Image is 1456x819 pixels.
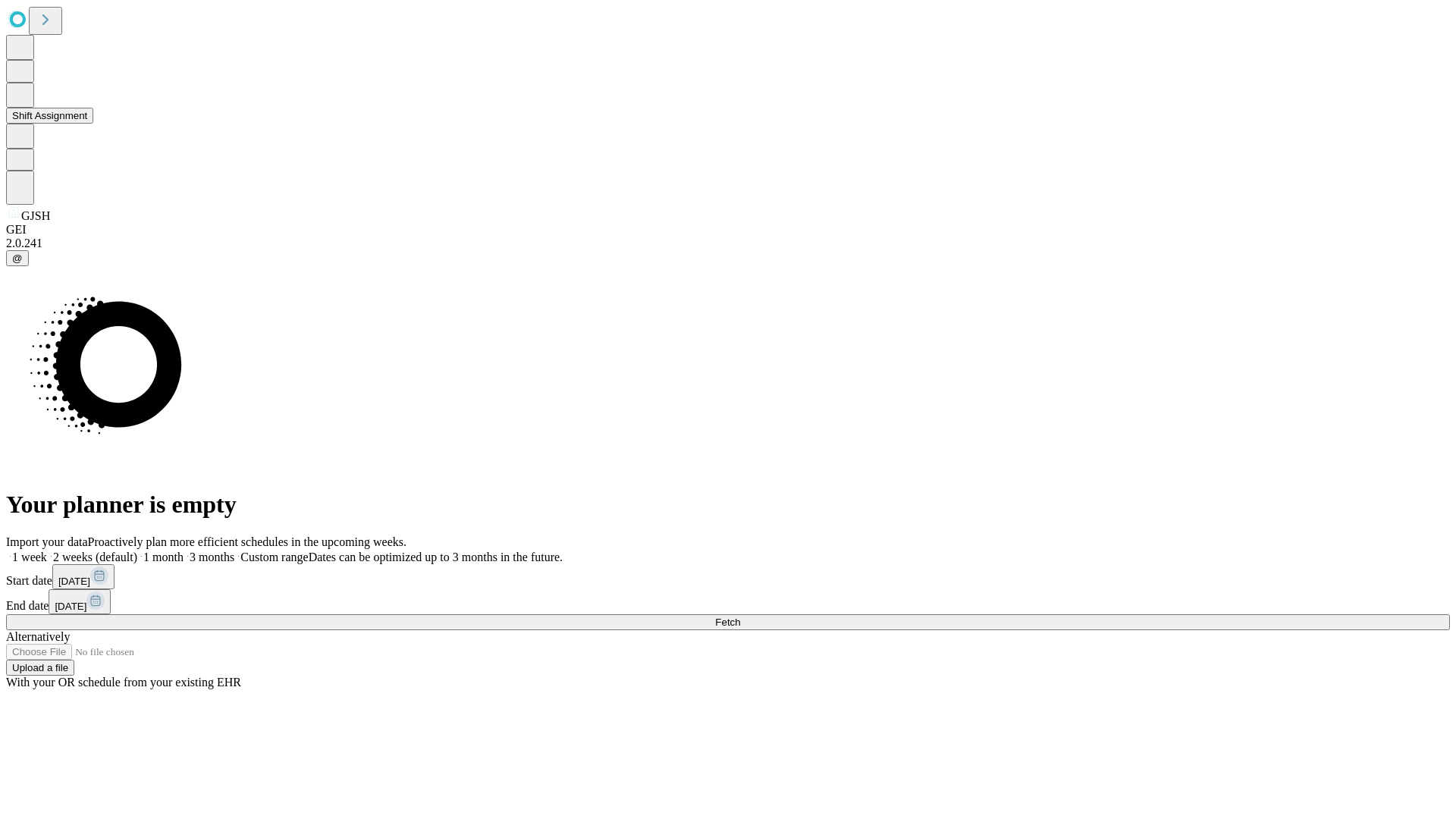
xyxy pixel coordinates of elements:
[52,564,115,589] button: [DATE]
[58,576,90,587] span: [DATE]
[6,250,29,266] button: @
[12,253,23,264] span: @
[6,491,1450,519] h1: Your planner is empty
[6,564,1450,589] div: Start date
[309,551,563,563] span: Dates can be optimized up to 3 months in the future.
[240,551,308,563] span: Custom range
[6,535,88,548] span: Import your data
[190,551,234,563] span: 3 months
[715,617,740,628] span: Fetch
[12,551,47,563] span: 1 week
[6,630,70,643] span: Alternatively
[6,660,74,676] button: Upload a file
[6,676,241,689] span: With your OR schedule from your existing EHR
[6,223,1450,237] div: GEI
[6,237,1450,250] div: 2.0.241
[6,108,93,124] button: Shift Assignment
[88,535,406,548] span: Proactively plan more efficient schedules in the upcoming weeks.
[6,614,1450,630] button: Fetch
[53,551,137,563] span: 2 weeks (default)
[6,589,1450,614] div: End date
[21,209,50,222] span: GJSH
[143,551,184,563] span: 1 month
[49,589,111,614] button: [DATE]
[55,601,86,612] span: [DATE]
